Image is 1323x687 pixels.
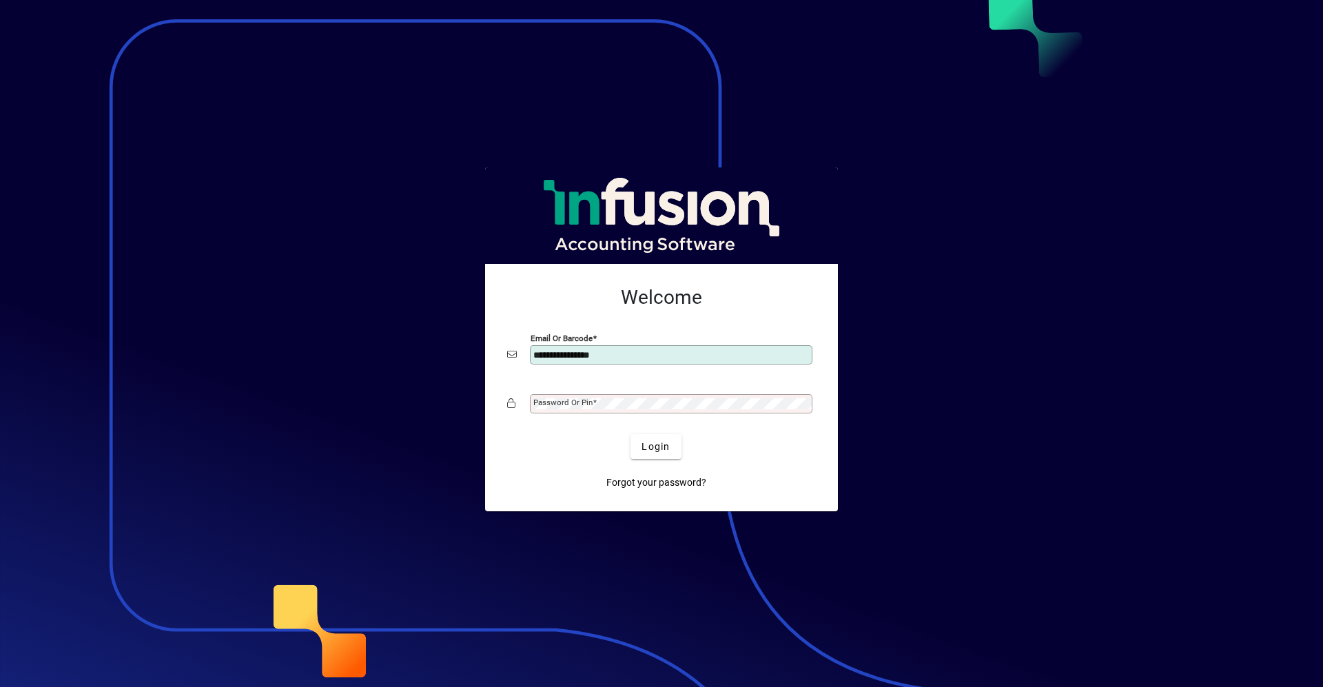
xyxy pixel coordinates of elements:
[531,334,593,343] mat-label: Email or Barcode
[642,440,670,454] span: Login
[507,286,816,309] h2: Welcome
[630,434,681,459] button: Login
[606,475,706,490] span: Forgot your password?
[533,398,593,407] mat-label: Password or Pin
[601,470,712,495] a: Forgot your password?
